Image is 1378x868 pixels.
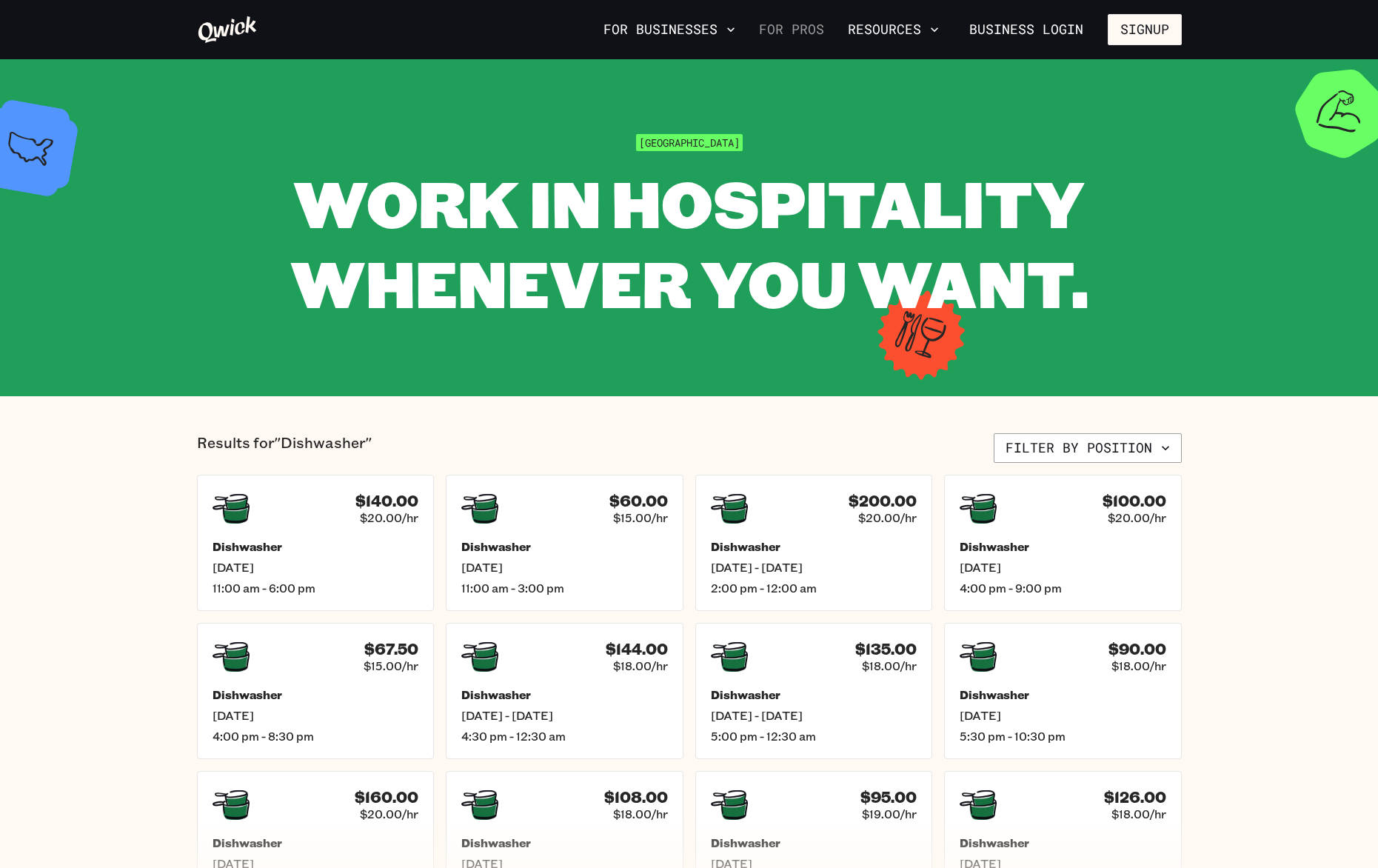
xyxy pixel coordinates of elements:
[711,581,917,595] span: 2:00 pm - 12:00 am
[461,581,668,595] span: 11:00 am - 3:00 pm
[213,581,419,595] span: 11:00 am - 6:00 pm
[613,807,668,821] span: $18.00/hr
[604,788,668,807] h4: $108.00
[461,729,668,744] span: 4:30 pm - 12:30 am
[598,17,741,42] button: For Businesses
[1103,492,1166,510] h4: $100.00
[944,475,1182,611] a: $100.00$20.00/hrDishwasher[DATE]4:00 pm - 9:00 pm
[461,835,668,850] h5: Dishwasher
[197,475,435,611] a: $140.00$20.00/hrDishwasher[DATE]11:00 am - 6:00 pm
[213,560,419,575] span: [DATE]
[213,708,419,723] span: [DATE]
[711,687,917,702] h5: Dishwasher
[711,835,917,850] h5: Dishwasher
[290,160,1088,325] span: WORK IN HOSPITALITY WHENEVER YOU WANT.
[695,623,933,759] a: $135.00$18.00/hrDishwasher[DATE] - [DATE]5:00 pm - 12:30 am
[613,658,668,673] span: $18.00/hr
[461,708,668,723] span: [DATE] - [DATE]
[711,708,917,723] span: [DATE] - [DATE]
[213,687,419,702] h5: Dishwasher
[753,17,830,42] a: For Pros
[1111,658,1166,673] span: $18.00/hr
[606,640,668,658] h4: $144.00
[360,510,418,525] span: $20.00/hr
[1111,807,1166,821] span: $18.00/hr
[360,807,418,821] span: $20.00/hr
[860,788,917,807] h4: $95.00
[197,623,435,759] a: $67.50$15.00/hrDishwasher[DATE]4:00 pm - 8:30 pm
[636,134,743,151] span: [GEOGRAPHIC_DATA]
[957,14,1096,45] a: Business Login
[1108,510,1166,525] span: $20.00/hr
[213,835,419,850] h5: Dishwasher
[1104,788,1166,807] h4: $126.00
[855,640,917,658] h4: $135.00
[711,560,917,575] span: [DATE] - [DATE]
[960,687,1166,702] h5: Dishwasher
[461,539,668,554] h5: Dishwasher
[994,433,1182,463] button: Filter by position
[858,510,917,525] span: $20.00/hr
[446,623,683,759] a: $144.00$18.00/hrDishwasher[DATE] - [DATE]4:30 pm - 12:30 am
[960,835,1166,850] h5: Dishwasher
[960,560,1166,575] span: [DATE]
[960,708,1166,723] span: [DATE]
[960,539,1166,554] h5: Dishwasher
[355,788,418,807] h4: $160.00
[461,687,668,702] h5: Dishwasher
[197,433,372,463] p: Results for "Dishwasher"
[461,560,668,575] span: [DATE]
[355,492,418,510] h4: $140.00
[695,475,933,611] a: $200.00$20.00/hrDishwasher[DATE] - [DATE]2:00 pm - 12:00 am
[613,510,668,525] span: $15.00/hr
[609,492,668,510] h4: $60.00
[711,729,917,744] span: 5:00 pm - 12:30 am
[446,475,683,611] a: $60.00$15.00/hrDishwasher[DATE]11:00 am - 3:00 pm
[862,658,917,673] span: $18.00/hr
[944,623,1182,759] a: $90.00$18.00/hrDishwasher[DATE]5:30 pm - 10:30 pm
[960,729,1166,744] span: 5:30 pm - 10:30 pm
[849,492,917,510] h4: $200.00
[711,539,917,554] h5: Dishwasher
[1108,14,1182,45] button: Signup
[364,640,418,658] h4: $67.50
[960,581,1166,595] span: 4:00 pm - 9:00 pm
[364,658,418,673] span: $15.00/hr
[862,807,917,821] span: $19.00/hr
[842,17,945,42] button: Resources
[213,729,419,744] span: 4:00 pm - 8:30 pm
[1108,640,1166,658] h4: $90.00
[213,539,419,554] h5: Dishwasher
